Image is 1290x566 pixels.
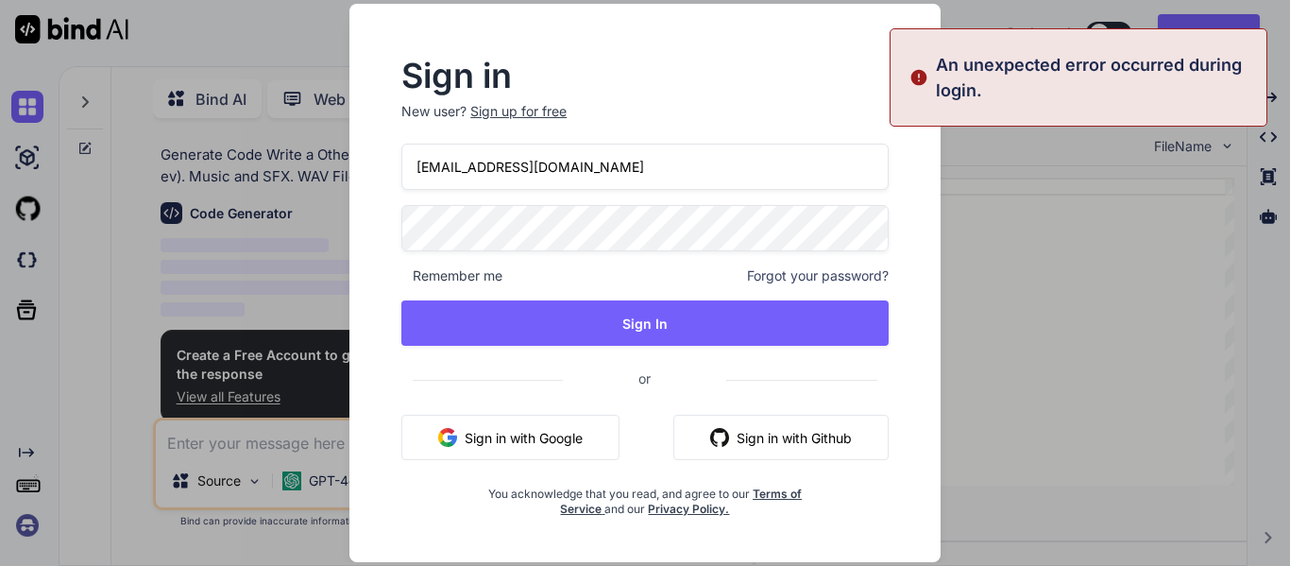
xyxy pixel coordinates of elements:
span: Remember me [401,266,502,285]
div: Sign up for free [470,102,567,121]
input: Login or Email [401,144,889,190]
span: or [563,355,726,402]
span: Forgot your password? [747,266,889,285]
img: github [710,428,729,447]
div: You acknowledge that you read, and agree to our and our [483,475,807,517]
button: Sign in with Github [673,415,889,460]
h2: Sign in [401,60,889,91]
img: google [438,428,457,447]
img: alert [909,52,928,103]
p: New user? [401,102,889,144]
a: Privacy Policy. [648,502,729,516]
button: Sign in with Google [401,415,620,460]
button: Sign In [401,300,889,346]
a: Terms of Service [560,487,802,516]
p: An unexpected error occurred during login. [936,52,1255,103]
